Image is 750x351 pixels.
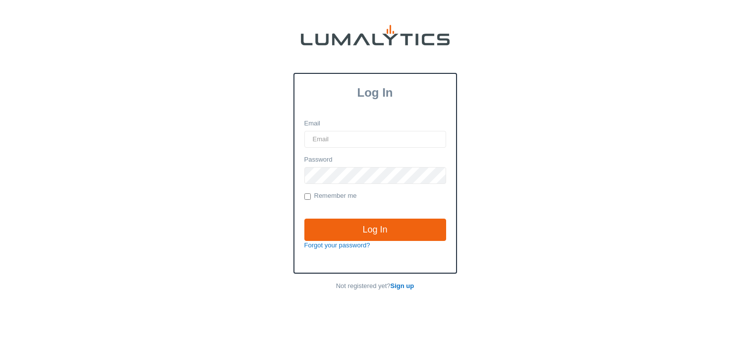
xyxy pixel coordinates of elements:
[304,193,311,200] input: Remember me
[304,241,370,249] a: Forgot your password?
[304,131,446,148] input: Email
[304,191,357,201] label: Remember me
[391,282,414,290] a: Sign up
[293,282,457,291] p: Not registered yet?
[304,155,333,165] label: Password
[294,86,456,100] h3: Log In
[301,25,450,46] img: lumalytics-black-e9b537c871f77d9ce8d3a6940f85695cd68c596e3f819dc492052d1098752254.png
[304,219,446,241] input: Log In
[304,119,321,128] label: Email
